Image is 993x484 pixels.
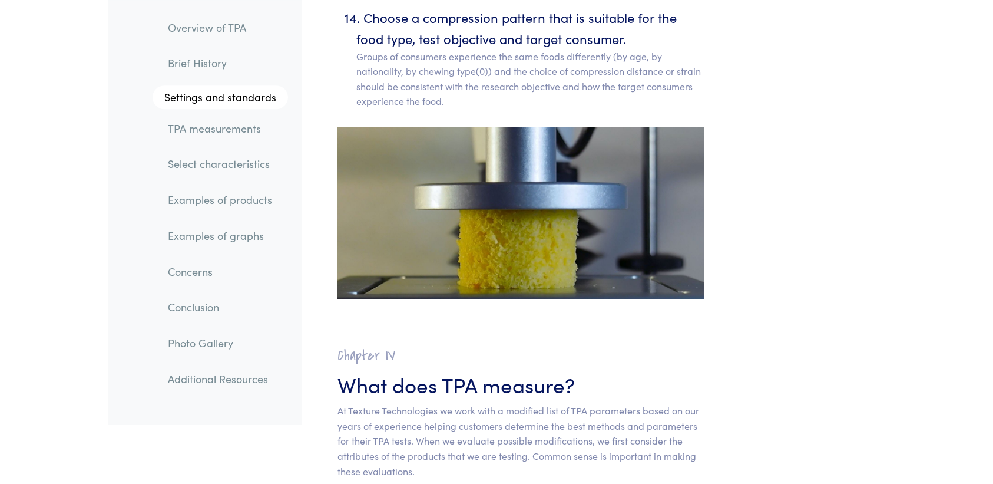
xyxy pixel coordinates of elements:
p: Groups of consumers experience the same foods differently (by age, by nationality, by chewing typ... [356,49,704,109]
a: Settings and standards [153,85,288,109]
img: pound cake, precompression [337,127,704,299]
a: Photo Gallery [158,330,288,357]
a: Overview of TPA [158,14,288,41]
a: Select characteristics [158,151,288,178]
a: Conclusion [158,294,288,321]
h3: What does TPA measure? [337,370,704,399]
li: Choose a compression pattern that is suitable for the food type, test objective and target consumer. [356,7,704,109]
p: At Texture Technologies we work with a modified list of TPA parameters based on our years of expe... [337,403,704,479]
a: Concerns [158,258,288,285]
a: Additional Resources [158,366,288,393]
a: Brief History [158,50,288,77]
a: TPA measurements [158,115,288,142]
a: Examples of products [158,187,288,214]
a: Examples of graphs [158,222,288,249]
h2: Chapter IV [337,347,704,365]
